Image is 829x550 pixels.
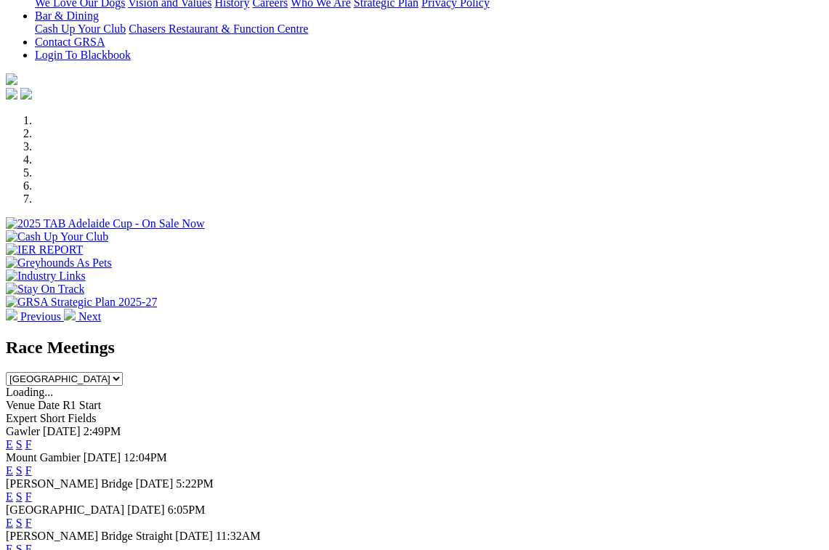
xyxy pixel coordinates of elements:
a: S [16,464,23,477]
img: Cash Up Your Club [6,230,108,243]
span: Next [78,310,101,323]
a: S [16,438,23,450]
span: [PERSON_NAME] Bridge [6,477,133,490]
span: Mount Gambier [6,451,81,464]
span: Date [38,399,60,411]
span: [DATE] [127,504,165,516]
span: [DATE] [175,530,213,542]
img: twitter.svg [20,88,32,100]
a: E [6,438,13,450]
a: F [25,490,32,503]
span: 11:32AM [216,530,261,542]
a: Bar & Dining [35,9,99,22]
img: chevron-left-pager-white.svg [6,309,17,320]
span: 5:22PM [176,477,214,490]
a: F [25,464,32,477]
span: R1 Start [62,399,101,411]
a: Cash Up Your Club [35,23,126,35]
a: F [25,517,32,529]
a: Chasers Restaurant & Function Centre [129,23,308,35]
img: 2025 TAB Adelaide Cup - On Sale Now [6,217,205,230]
a: E [6,464,13,477]
img: facebook.svg [6,88,17,100]
img: IER REPORT [6,243,83,256]
span: [GEOGRAPHIC_DATA] [6,504,124,516]
a: S [16,517,23,529]
span: [DATE] [43,425,81,437]
span: Gawler [6,425,40,437]
img: Greyhounds As Pets [6,256,112,270]
span: 6:05PM [168,504,206,516]
span: Loading... [6,386,53,398]
span: 2:49PM [84,425,121,437]
span: Fields [68,412,96,424]
span: Short [40,412,65,424]
a: E [6,490,13,503]
img: chevron-right-pager-white.svg [64,309,76,320]
a: Contact GRSA [35,36,105,48]
img: GRSA Strategic Plan 2025-27 [6,296,157,309]
a: F [25,438,32,450]
span: Expert [6,412,37,424]
span: Previous [20,310,61,323]
span: Venue [6,399,35,411]
a: E [6,517,13,529]
img: Stay On Track [6,283,84,296]
img: logo-grsa-white.png [6,73,17,85]
a: Next [64,310,101,323]
a: Previous [6,310,64,323]
span: [PERSON_NAME] Bridge Straight [6,530,172,542]
img: Industry Links [6,270,86,283]
span: [DATE] [136,477,174,490]
h2: Race Meetings [6,338,823,357]
span: 12:04PM [124,451,167,464]
a: Login To Blackbook [35,49,131,61]
span: [DATE] [84,451,121,464]
a: S [16,490,23,503]
div: Bar & Dining [35,23,823,36]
